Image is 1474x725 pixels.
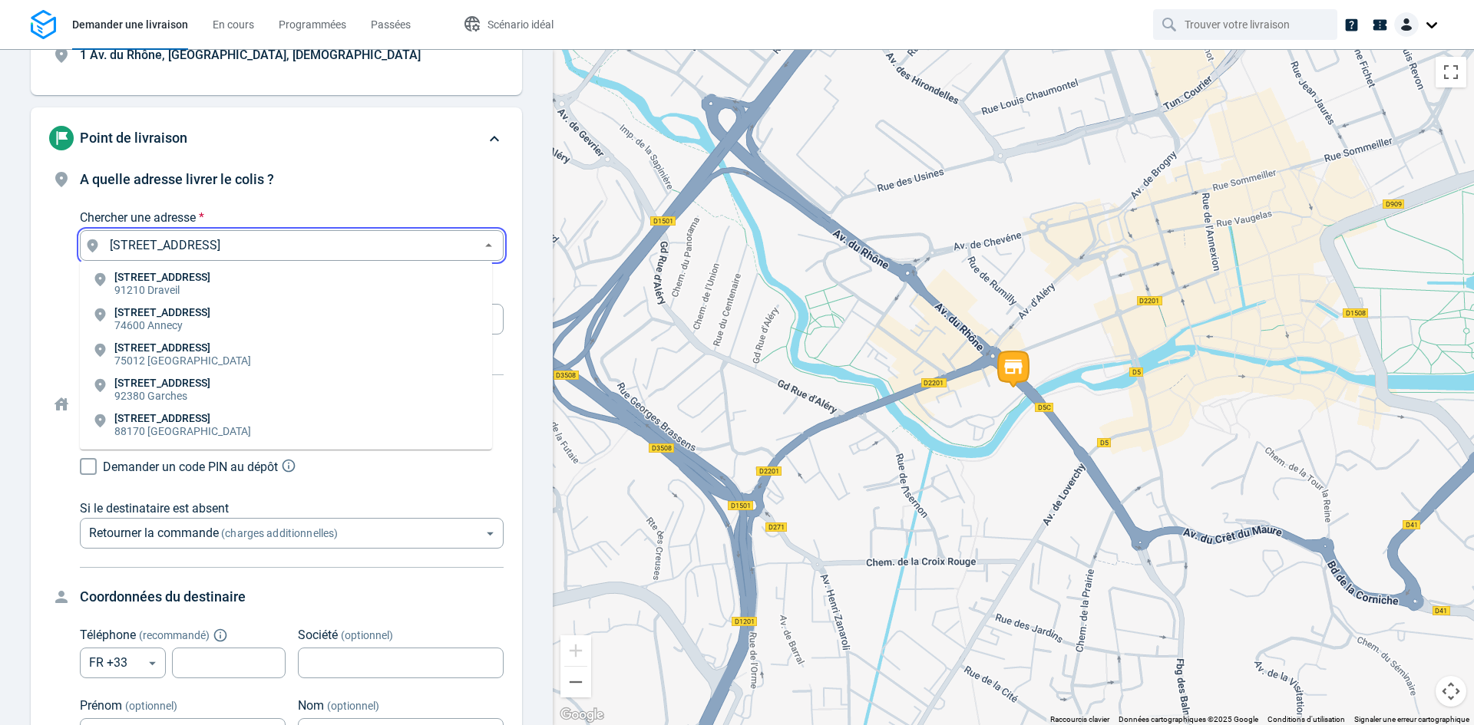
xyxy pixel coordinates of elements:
[560,635,591,666] button: Zoom avant
[341,629,393,641] span: (optionnel)
[80,171,274,187] span: A quelle adresse livrer le colis ?
[487,18,554,31] span: Scénario idéal
[219,527,338,539] span: (charges additionnelles)
[1119,715,1258,723] span: Données cartographiques ©2025 Google
[80,501,229,516] span: Si le destinataire est absent
[114,377,210,388] p: [STREET_ADDRESS]
[80,130,187,146] span: Point de livraison
[103,460,278,474] span: Demander un code PIN au dépôt
[72,18,188,31] span: Demander une livraison
[114,282,210,298] p: 91210 Draveil
[298,698,324,713] span: Nom
[213,18,254,31] span: En cours
[114,342,251,353] p: [STREET_ADDRESS]
[1436,676,1466,707] button: Commandes de la caméra de la carte
[80,46,485,64] p: 1 Av. du Rhône, [GEOGRAPHIC_DATA], [DEMOGRAPHIC_DATA]
[557,705,607,725] img: Google
[114,272,210,282] p: [STREET_ADDRESS]
[31,10,56,40] img: Logo
[114,413,251,423] p: [STREET_ADDRESS]
[80,698,122,713] span: Prénom
[279,18,346,31] span: Programmées
[80,586,504,608] h4: Coordonnées du destinaire
[479,236,498,255] button: Close
[125,700,177,712] span: (optionnel)
[327,700,379,712] span: (optionnel)
[1436,57,1466,87] button: Passer en plein écran
[80,648,166,678] div: FR +33
[557,705,607,725] a: Ouvrir cette zone dans Google Maps (dans une nouvelle fenêtre)
[31,107,522,169] div: Point de livraison
[216,631,225,640] button: Explain "Recommended"
[80,628,136,642] span: Téléphone
[114,353,251,368] p: 75012 [GEOGRAPHIC_DATA]
[1267,715,1345,723] a: Conditions d'utilisation
[298,628,338,642] span: Société
[284,461,293,470] button: Explain PIN code request
[560,667,591,697] button: Zoom arrière
[80,210,196,225] span: Chercher une adresse
[1394,12,1419,37] img: Client
[1354,715,1469,723] a: Signaler une erreur cartographique
[80,518,504,549] div: Retourner la commande
[1050,714,1109,725] button: Raccourcis clavier
[114,388,210,404] p: 92380 Garches
[1185,10,1309,39] input: Trouver votre livraison
[114,423,251,439] p: 88170 [GEOGRAPHIC_DATA]
[371,18,411,31] span: Passées
[114,318,210,333] p: 74600 Annecy
[114,307,210,318] p: [STREET_ADDRESS]
[139,629,210,641] span: ( recommandé )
